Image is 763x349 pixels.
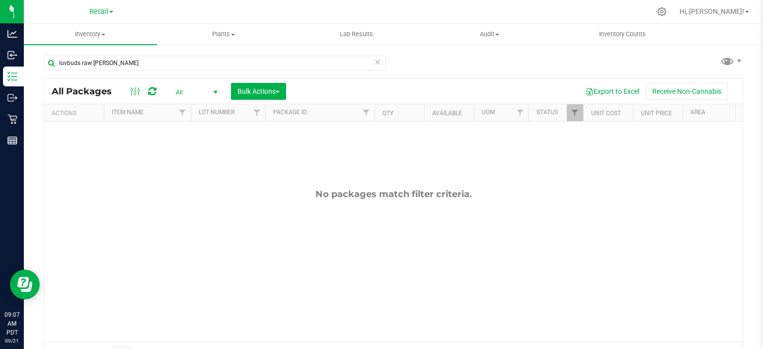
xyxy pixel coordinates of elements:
p: 09:07 AM PDT [4,310,19,337]
div: Manage settings [656,7,668,16]
a: Inventory Counts [556,24,689,45]
a: Lab Results [290,24,423,45]
a: Inventory [24,24,157,45]
span: Bulk Actions [237,87,280,95]
a: Status [536,109,558,116]
span: All Packages [52,86,122,97]
inline-svg: Outbound [7,93,17,103]
a: Filter [512,104,529,121]
a: Package ID [273,109,307,116]
inline-svg: Retail [7,114,17,124]
a: Filter [358,104,375,121]
inline-svg: Inventory [7,71,17,81]
button: Bulk Actions [231,83,286,100]
a: Unit Price [641,110,672,117]
inline-svg: Inbound [7,50,17,60]
span: Inventory Counts [586,30,659,39]
a: Filter [567,104,583,121]
button: Receive Non-Cannabis [646,83,728,100]
a: Filter [249,104,265,121]
span: Audit [423,30,555,39]
a: Available [432,110,462,117]
a: Area [690,109,705,116]
input: Search Package ID, Item Name, SKU, Lot or Part Number... [44,56,386,70]
a: Qty [382,110,393,117]
a: Plants [157,24,290,45]
iframe: Resource center [10,270,40,299]
a: Lot Number [199,109,234,116]
span: Plants [157,30,290,39]
p: 09/21 [4,337,19,345]
span: Lab Results [326,30,386,39]
a: UOM [482,109,495,116]
span: Inventory [24,30,157,39]
div: No packages match filter criteria. [44,189,743,200]
a: Audit [423,24,556,45]
span: Hi, [PERSON_NAME]! [680,7,744,15]
a: Item Name [112,109,144,116]
button: Export to Excel [579,83,646,100]
inline-svg: Analytics [7,29,17,39]
inline-svg: Reports [7,136,17,145]
span: Retail [89,7,108,16]
a: Unit Cost [591,110,621,117]
span: Clear [374,56,381,69]
div: Actions [52,110,100,117]
a: Filter [174,104,191,121]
